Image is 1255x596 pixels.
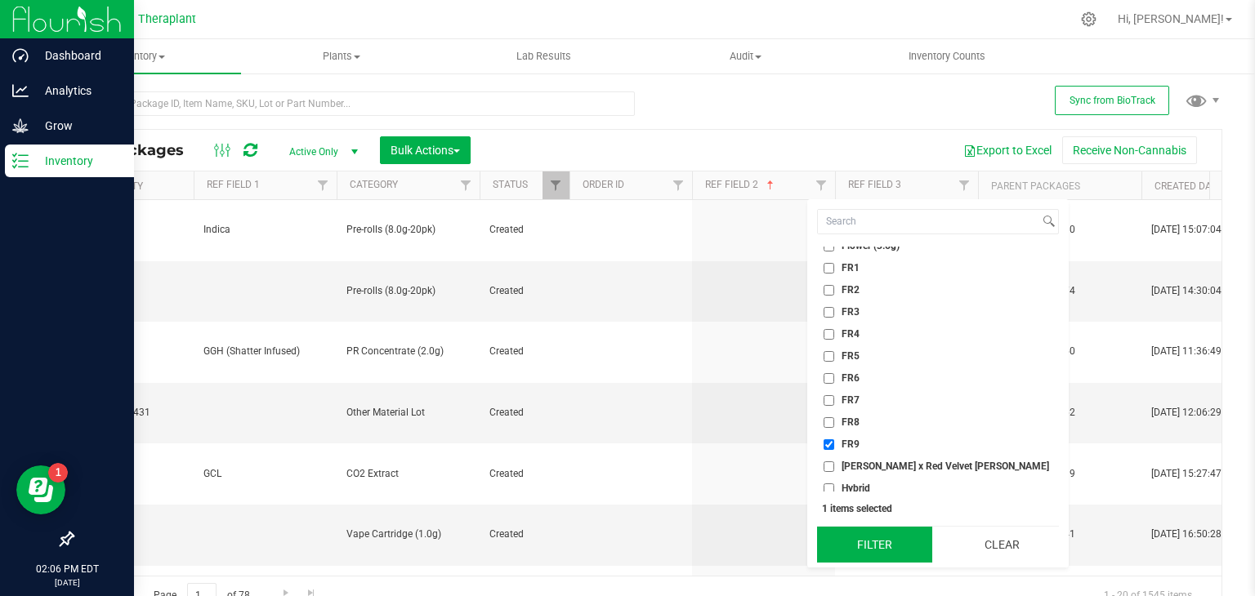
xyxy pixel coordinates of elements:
a: Filter [453,171,480,199]
span: [DATE] 14:30:04 EDT [1151,283,1242,299]
input: FR4 [824,329,834,340]
a: Filter [665,171,692,199]
span: [DATE] 15:27:47 EDT [1151,466,1242,482]
a: Filter [543,171,569,199]
a: Order Id [583,179,624,190]
iframe: Resource center [16,465,65,514]
a: Created Date [1155,180,1222,192]
span: Bulk Actions [391,144,460,157]
span: Lab Results [494,49,593,64]
span: FR1 [842,263,860,273]
input: FR1 [824,263,834,274]
span: Created [489,527,560,542]
button: Bulk Actions [380,136,471,164]
a: Lab Results [443,39,645,73]
span: CO2 Extract [346,466,470,482]
span: FR3 [842,307,860,317]
input: [PERSON_NAME] x Red Velvet [PERSON_NAME] [824,461,834,472]
span: 1 [122,283,184,299]
inline-svg: Analytics [12,82,29,99]
input: FR5 [824,351,834,362]
span: Pre-rolls (8.0g-20pk) [346,222,470,238]
input: Search Package ID, Item Name, SKU, Lot or Part Number... [72,91,635,116]
span: Created [489,466,560,482]
span: FR8 [842,417,860,427]
a: Status [493,179,528,190]
span: Plants [242,49,442,64]
span: FR6 [842,373,860,383]
input: FR9 [824,439,834,450]
span: GGH (Shatter Infused) [203,344,327,359]
a: Audit [645,39,846,73]
p: [DATE] [7,576,127,589]
span: [DATE] 12:06:29 EDT [1151,405,1242,420]
span: FR5 [842,351,860,361]
span: Hi, [PERSON_NAME]! [1118,12,1224,25]
button: Clear [944,527,1059,563]
span: Created [489,222,560,238]
a: Ref Field 1 [207,179,260,190]
input: FR6 [824,373,834,384]
a: Ref Field 2 [705,179,777,190]
button: Receive Non-Cannabis [1062,136,1197,164]
input: FR3 [824,307,834,318]
span: [PERSON_NAME] x Red Velvet [PERSON_NAME] [842,461,1049,471]
span: 74 [122,466,184,482]
span: [DATE] 11:36:49 EDT [1151,344,1242,359]
button: Filter [817,527,932,563]
a: Inventory [39,39,241,73]
inline-svg: Dashboard [12,47,29,64]
p: Dashboard [29,46,127,65]
a: Plants [241,39,443,73]
a: Qty [125,180,143,192]
a: Ref Field 3 [848,179,901,190]
input: FR7 [824,395,834,406]
span: PR Concentrate (2.0g) [346,344,470,359]
span: 10 [122,222,184,238]
a: Category [350,179,398,190]
p: Grow [29,116,127,136]
span: 1 [122,344,184,359]
span: [DATE] 15:07:04 EDT [1151,222,1242,238]
span: Pre-rolls (8.0g-20pk) [346,283,470,299]
span: FR9 [842,439,860,449]
span: Created [489,344,560,359]
span: Inventory Counts [887,49,1007,64]
iframe: Resource center unread badge [48,463,68,483]
th: Parent Packages [978,171,1141,200]
input: Search [818,210,1039,234]
p: 02:06 PM EDT [7,562,127,576]
inline-svg: Inventory [12,153,29,169]
p: Inventory [29,151,127,171]
span: Theraplant [138,12,196,26]
a: Filter [951,171,978,199]
span: Flower (3.5g) [842,241,900,251]
button: Sync from BioTrack [1055,86,1169,115]
span: Hybrid [842,483,870,493]
span: [DATE] 16:50:28 EDT [1151,527,1242,542]
input: FR2 [824,285,834,296]
div: 1 items selected [822,503,1054,514]
button: Export to Excel [953,136,1062,164]
span: All Packages [85,141,200,159]
span: FR4 [842,329,860,339]
input: FR8 [824,417,834,428]
p: Analytics [29,81,127,100]
span: Audit [645,49,846,64]
input: Hybrid [824,483,834,494]
span: FR2 [842,285,860,295]
span: FR7 [842,395,860,405]
span: Created [489,405,560,420]
inline-svg: Grow [12,118,29,134]
a: Filter [808,171,835,199]
a: Inventory Counts [846,39,1048,73]
span: Indica [203,222,327,238]
div: Manage settings [1079,11,1099,27]
span: Other Material Lot [346,405,470,420]
span: 6 [122,527,184,542]
a: Filter [310,171,337,199]
span: Vape Cartridge (1.0g) [346,527,470,542]
span: Inventory [39,49,241,64]
span: Created [489,283,560,299]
